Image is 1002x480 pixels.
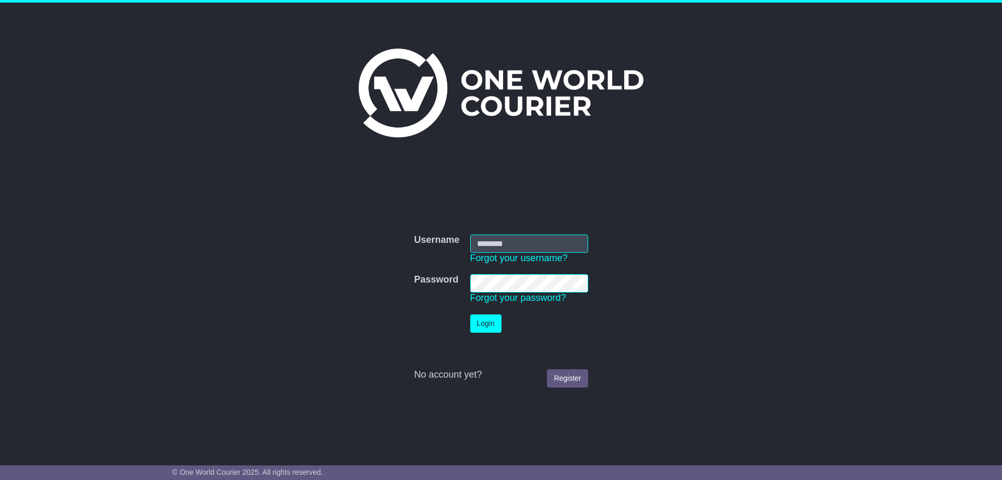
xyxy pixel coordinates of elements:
div: No account yet? [414,369,588,381]
a: Forgot your username? [470,253,568,263]
a: Register [547,369,588,388]
img: One World [359,49,643,137]
a: Forgot your password? [470,292,566,303]
button: Login [470,314,502,333]
span: © One World Courier 2025. All rights reserved. [172,468,323,476]
label: Username [414,235,459,246]
label: Password [414,274,458,286]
